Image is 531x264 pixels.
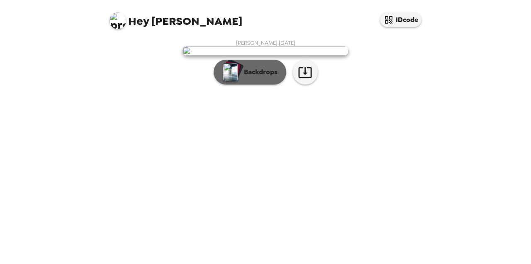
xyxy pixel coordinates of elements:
span: Hey [128,14,149,29]
p: Backdrops [240,67,278,77]
span: [PERSON_NAME] [110,8,242,27]
span: [PERSON_NAME] , [DATE] [236,39,295,46]
img: user [183,46,348,56]
img: profile pic [110,12,126,29]
button: Backdrops [214,60,286,85]
button: IDcode [380,12,421,27]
